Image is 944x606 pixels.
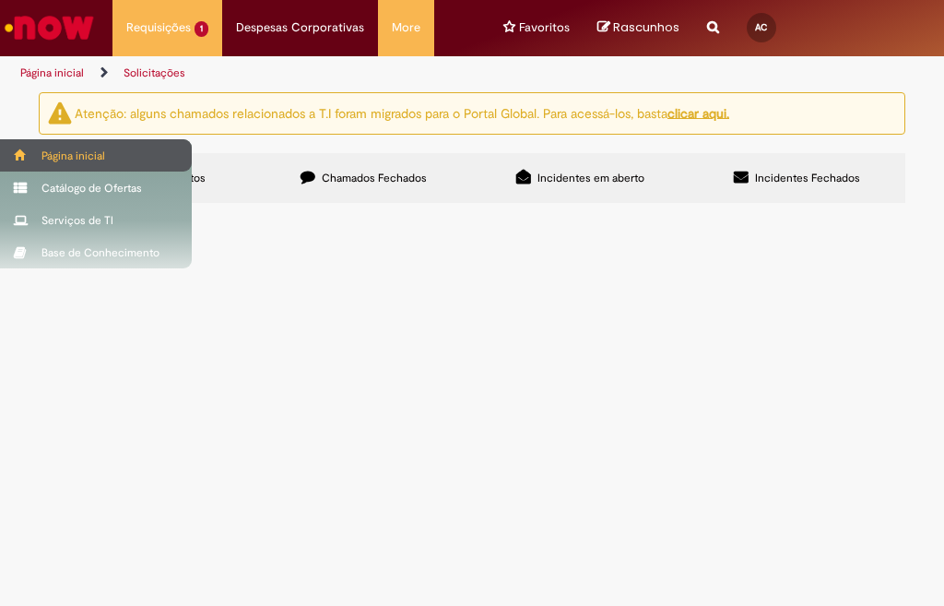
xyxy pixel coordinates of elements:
[126,18,191,37] span: Requisições
[14,56,537,90] ul: Trilhas de página
[322,171,427,185] span: Chamados Fechados
[392,18,420,37] span: More
[613,18,679,36] span: Rascunhos
[20,65,84,80] a: Página inicial
[124,65,185,80] a: Solicitações
[537,171,644,185] span: Incidentes em aberto
[2,9,97,46] img: ServiceNow
[236,18,364,37] span: Despesas Corporativas
[755,21,767,33] span: AC
[667,104,729,121] a: clicar aqui.
[75,104,729,121] ng-bind-html: Atenção: alguns chamados relacionados a T.I foram migrados para o Portal Global. Para acessá-los,...
[519,18,570,37] span: Favoritos
[195,21,208,37] span: 1
[597,18,679,36] a: No momento, sua lista de rascunhos tem 0 Itens
[755,171,860,185] span: Incidentes Fechados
